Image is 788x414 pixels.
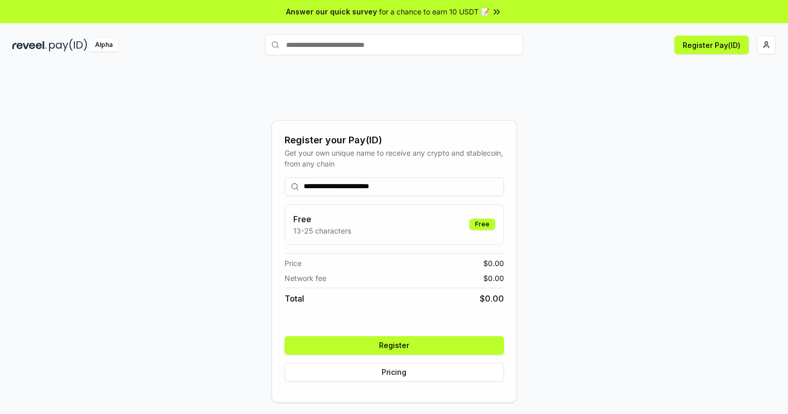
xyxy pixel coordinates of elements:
[293,213,351,225] h3: Free
[285,292,304,305] span: Total
[293,225,351,236] p: 13-25 characters
[285,273,326,284] span: Network fee
[285,336,504,355] button: Register
[285,363,504,382] button: Pricing
[285,147,504,169] div: Get your own unique name to receive any crypto and stablecoin, from any chain
[379,6,490,17] span: for a chance to earn 10 USDT 📝
[12,39,47,52] img: reveel_dark
[285,133,504,147] div: Register your Pay(ID)
[483,273,504,284] span: $ 0.00
[89,39,118,52] div: Alpha
[286,6,377,17] span: Answer our quick survey
[483,258,504,269] span: $ 0.00
[480,292,504,305] span: $ 0.00
[674,36,749,54] button: Register Pay(ID)
[285,258,302,269] span: Price
[469,219,495,230] div: Free
[49,39,87,52] img: pay_id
